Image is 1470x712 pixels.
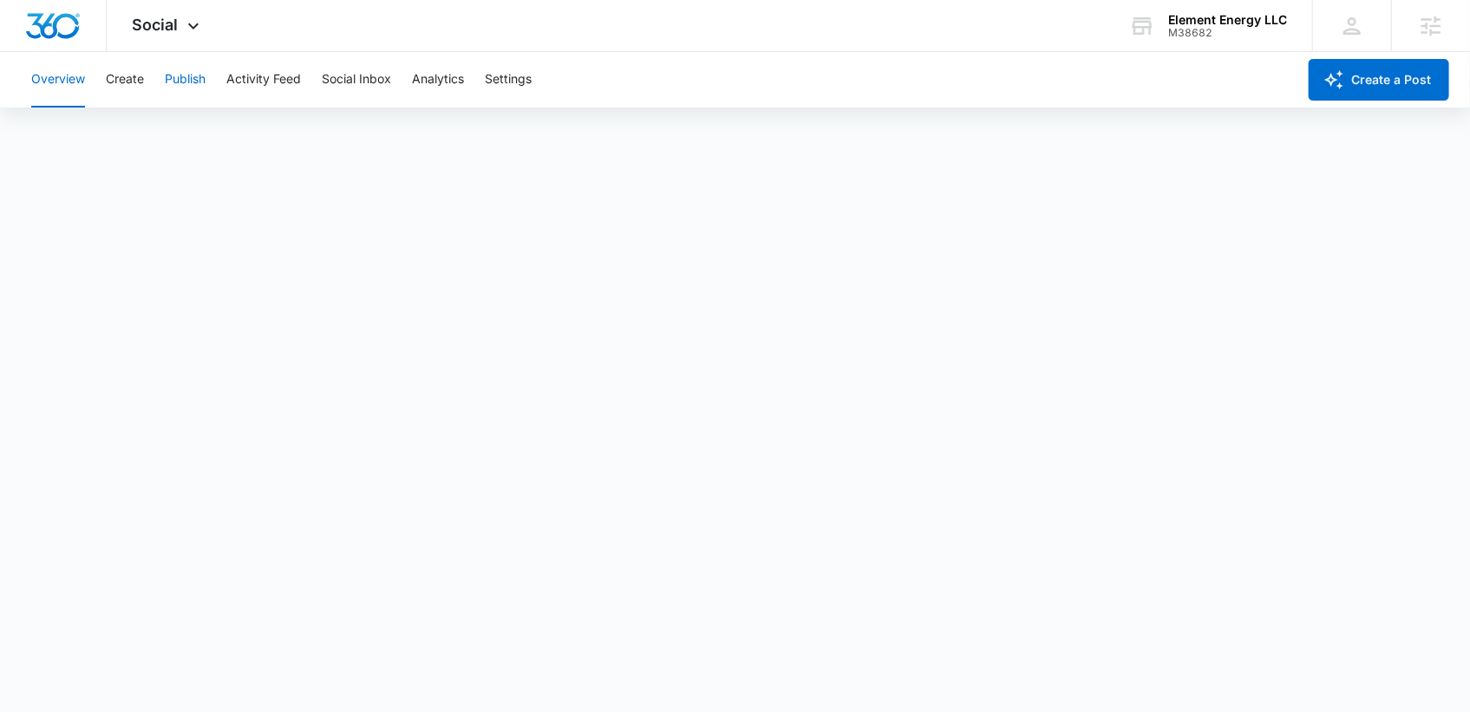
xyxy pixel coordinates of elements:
[226,52,301,108] button: Activity Feed
[1168,13,1287,27] div: account name
[31,52,85,108] button: Overview
[133,16,179,34] span: Social
[322,52,391,108] button: Social Inbox
[165,52,206,108] button: Publish
[485,52,532,108] button: Settings
[1309,59,1449,101] button: Create a Post
[412,52,464,108] button: Analytics
[1168,27,1287,39] div: account id
[106,52,144,108] button: Create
